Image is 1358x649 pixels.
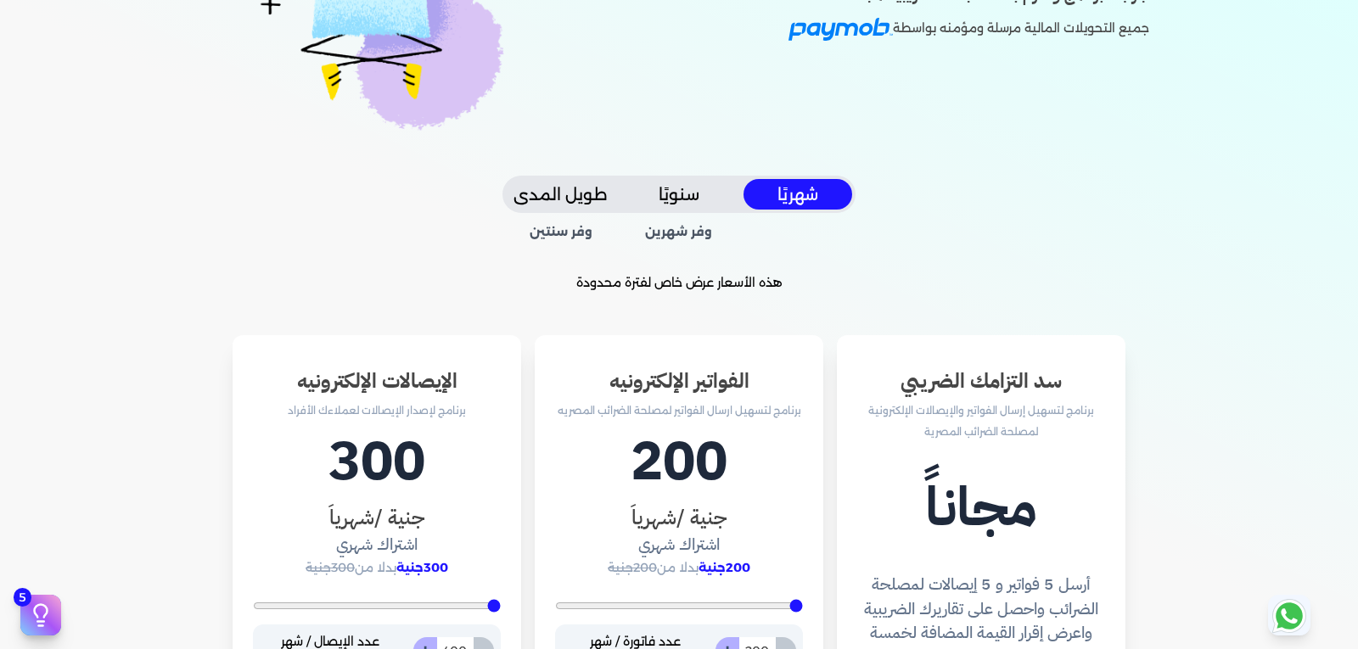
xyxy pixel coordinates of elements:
h1: 300 [253,421,501,502]
span: 200جنية [699,560,750,575]
h1: مجاناً [857,467,1105,548]
p: برنامج لإصدار الإيصالات لعملاءك الأفراد [253,400,501,422]
span: وفر سنتين [506,223,617,242]
h4: اشتراك شهري [555,533,803,557]
button: شهريًا [744,179,852,210]
p: بدلا من [253,557,501,579]
p: هذه الأسعار عرض خاص لفترة محدودة [41,272,1317,294]
p: برنامج لتسهيل ارسال الفواتير لمصلحة الضرائب المصريه [555,400,803,422]
button: 5 [20,595,61,635]
span: وفر شهرين [624,223,735,242]
h3: جنية /شهرياَ [253,502,501,533]
p: بدلا من [555,557,803,579]
h1: 200 [555,421,803,502]
h4: اشتراك شهري [253,533,501,557]
p: برنامج لتسهيل إرسال الفواتير والإيصالات الإلكترونية لمصلحة الضرائب المصرية [857,400,1105,443]
h3: الفواتير الإلكترونيه [555,366,803,396]
span: 300جنية [396,560,448,575]
span: 200جنية [608,560,657,575]
h3: الإيصالات الإلكترونيه [253,366,501,396]
span: 300جنية [306,560,355,575]
h3: جنية /شهرياَ [555,502,803,533]
button: سنويًا [625,179,733,210]
h3: سد التزامك الضريبي [857,366,1105,396]
button: طويل المدى [506,179,614,210]
span: 5 [14,588,31,607]
span: جميع التحويلات المالية مرسلة ومؤمنه بواسطة [893,20,1149,36]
